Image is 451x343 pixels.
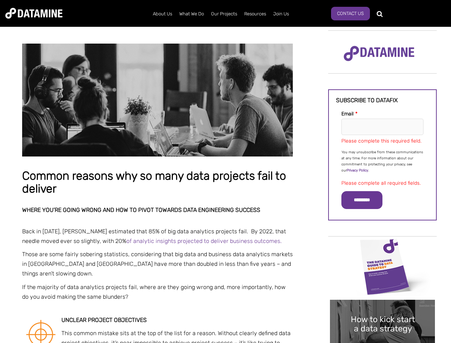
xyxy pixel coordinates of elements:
a: Our Projects [207,5,241,23]
p: If the majority of data analytics projects fail, where are they going wrong and, more importantly... [22,282,293,302]
label: Please complete this required field. [341,138,421,144]
img: Data Strategy Cover thumbnail [330,237,435,296]
img: Common reasons why so many data projects fail to deliver [22,44,293,156]
p: Those are some fairly sobering statistics, considering that big data and business data analytics ... [22,249,293,279]
label: Please complete all required fields. [341,180,421,186]
a: Resources [241,5,270,23]
h2: Where you’re going wrong and how to pivot towards data engineering success [22,207,293,213]
h1: Common reasons why so many data projects fail to deliver [22,170,293,195]
a: of analytic insights projected to deliver business outcomes. [126,238,282,244]
span: Email [341,111,354,117]
img: Datamine Logo No Strapline - Purple [339,41,419,66]
a: Privacy Policy [347,168,368,173]
img: Datamine [5,8,62,19]
a: About Us [149,5,176,23]
p: You may unsubscribe from these communications at any time. For more information about our commitm... [341,149,424,174]
p: Back in [DATE], [PERSON_NAME] estimated that 85% of big data analytics projects fail. By 2022, th... [22,227,293,246]
a: Join Us [270,5,292,23]
a: What We Do [176,5,207,23]
strong: Unclear project objectives [61,317,147,323]
a: Contact Us [331,7,370,20]
h3: Subscribe to datafix [336,97,429,104]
